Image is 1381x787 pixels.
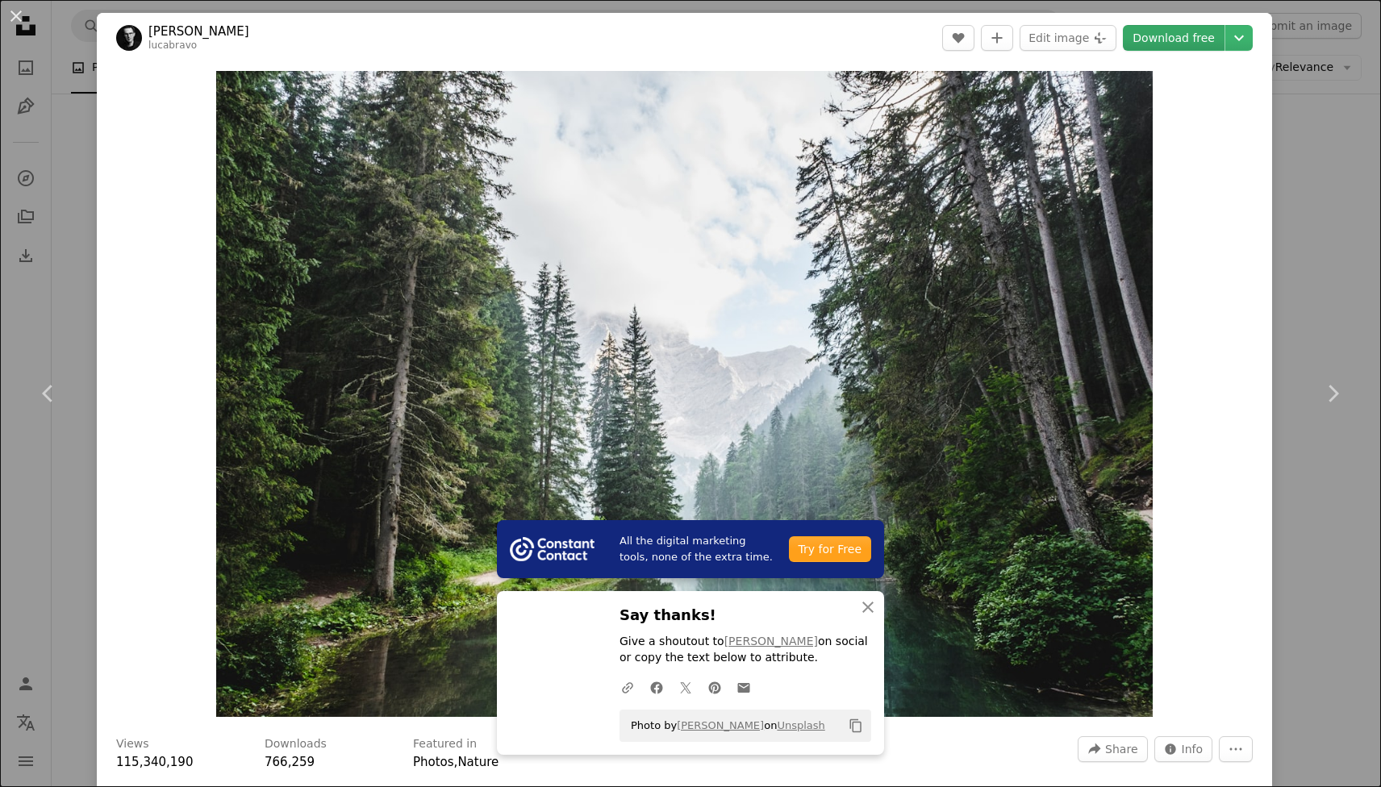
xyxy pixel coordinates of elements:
[1123,25,1225,51] a: Download free
[623,713,825,739] span: Photo by on
[1154,736,1213,762] button: Stats about this image
[148,23,249,40] a: [PERSON_NAME]
[1284,316,1381,471] a: Next
[777,719,824,731] a: Unsplash
[454,755,458,769] span: ,
[1225,25,1253,51] button: Choose download size
[620,533,776,565] span: All the digital marketing tools, none of the extra time.
[729,671,758,703] a: Share over email
[981,25,1013,51] button: Add to Collection
[677,719,764,731] a: [PERSON_NAME]
[724,635,818,648] a: [PERSON_NAME]
[842,712,870,739] button: Copy to clipboard
[620,604,871,627] h3: Say thanks!
[413,736,477,752] h3: Featured in
[497,520,884,578] a: All the digital marketing tools, none of the extra time.Try for Free
[116,755,193,769] span: 115,340,190
[1182,737,1204,761] span: Info
[1078,736,1147,762] button: Share this image
[510,537,595,561] img: file-1754318165549-24bf788d5b37
[216,71,1153,717] button: Zoom in on this image
[148,40,197,51] a: lucabravo
[642,671,671,703] a: Share on Facebook
[1219,736,1253,762] button: More Actions
[942,25,974,51] button: Like
[789,536,871,562] div: Try for Free
[413,755,454,769] a: Photos
[216,71,1153,717] img: body of water surrounded by pine trees during daytime
[671,671,700,703] a: Share on Twitter
[700,671,729,703] a: Share on Pinterest
[1105,737,1137,761] span: Share
[457,755,499,769] a: Nature
[1020,25,1116,51] button: Edit image
[620,634,871,666] p: Give a shoutout to on social or copy the text below to attribute.
[265,755,315,769] span: 766,259
[265,736,327,752] h3: Downloads
[116,25,142,51] img: Go to Luca Bravo's profile
[116,736,149,752] h3: Views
